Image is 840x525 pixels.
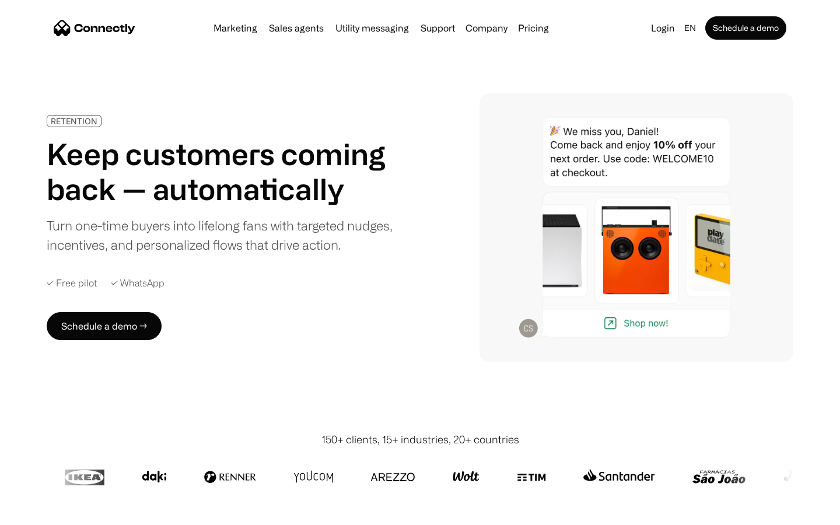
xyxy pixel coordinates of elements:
[209,23,262,33] a: Marketing
[416,23,460,33] a: Support
[47,312,162,340] a: Schedule a demo →
[23,505,70,521] ul: Language list
[264,23,328,33] a: Sales agents
[321,432,519,447] div: 150+ clients, 15+ industries, 20+ countries
[331,23,414,33] a: Utility messaging
[47,136,401,206] h1: Keep customers coming back — automatically
[684,20,696,36] div: en
[466,20,508,36] div: Company
[462,20,511,36] div: Company
[680,20,703,36] div: en
[47,278,97,289] div: ✓ Free pilot
[51,117,97,125] div: RETENTION
[54,19,135,37] a: home
[111,278,164,289] div: ✓ WhatsApp
[47,216,401,254] div: Turn one-time buyers into lifelong fans with targeted nudges, incentives, and personalized flows ...
[513,23,554,33] a: Pricing
[705,16,786,40] a: Schedule a demo
[12,503,70,521] aside: Language selected: English
[646,20,680,36] a: Login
